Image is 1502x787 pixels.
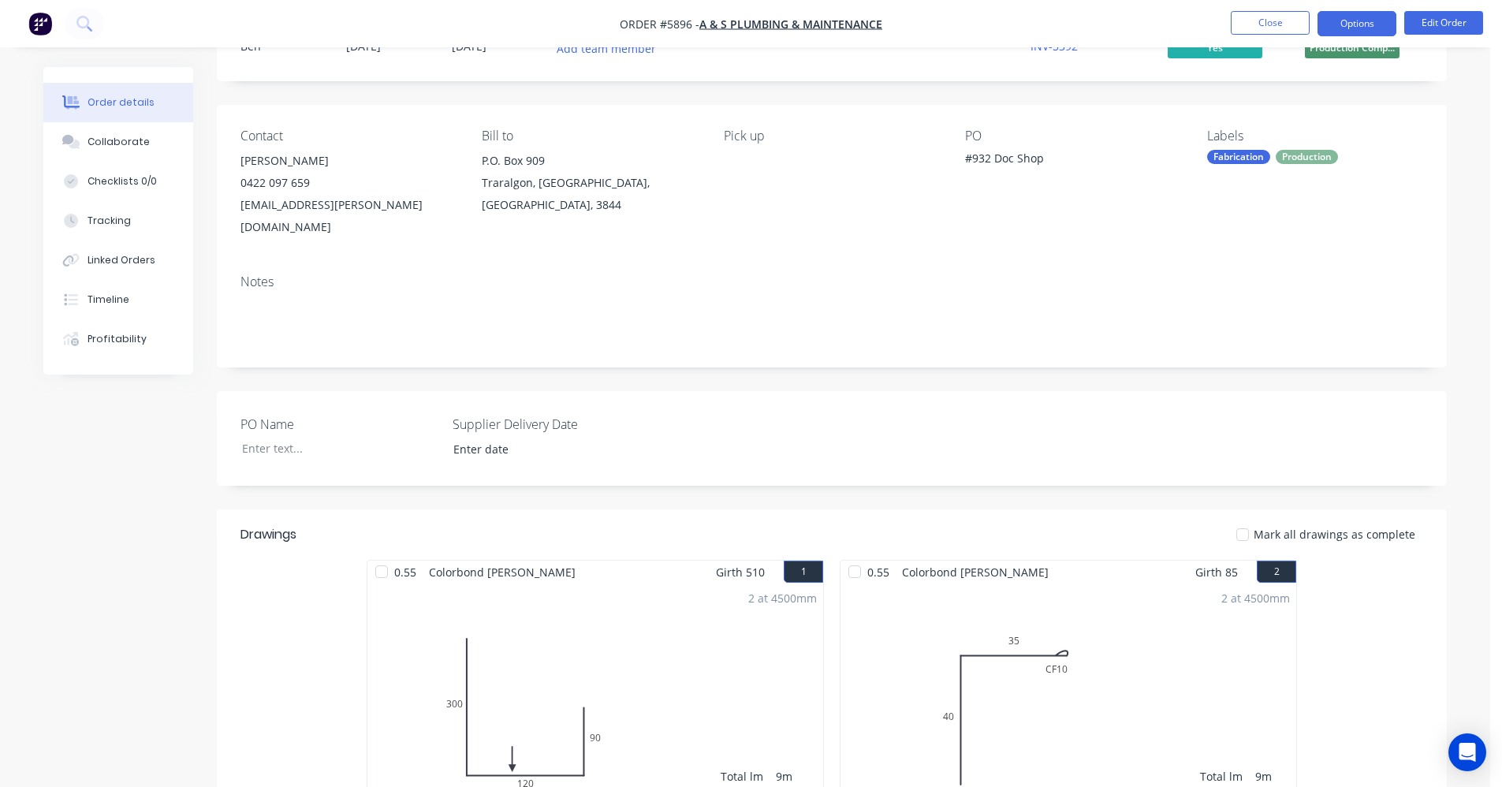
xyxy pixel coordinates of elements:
[240,129,457,144] div: Contact
[43,83,193,122] button: Order details
[43,280,193,319] button: Timeline
[482,129,698,144] div: Bill to
[784,561,823,583] button: 1
[716,561,765,584] span: Girth 510
[88,214,131,228] div: Tracking
[240,525,296,544] div: Drawings
[88,293,129,307] div: Timeline
[1404,11,1483,35] button: Edit Order
[28,12,52,35] img: Factory
[620,17,699,32] span: Order #5896 -
[965,129,1181,144] div: PO
[557,38,665,59] button: Add team member
[43,162,193,201] button: Checklists 0/0
[549,38,665,59] button: Add team member
[423,561,582,584] span: Colorbond [PERSON_NAME]
[1195,561,1238,584] span: Girth 85
[88,253,155,267] div: Linked Orders
[1254,526,1415,543] span: Mark all drawings as complete
[1305,38,1400,58] span: Production Comp...
[776,768,817,785] div: 9m
[1257,561,1296,583] button: 2
[1221,590,1290,606] div: 2 at 4500mm
[482,150,698,172] div: P.O. Box 909
[1207,129,1423,144] div: Labels
[240,194,457,238] div: [EMAIL_ADDRESS][PERSON_NAME][DOMAIN_NAME]
[748,590,817,606] div: 2 at 4500mm
[721,768,763,785] div: Total lm
[240,415,438,434] label: PO Name
[43,122,193,162] button: Collaborate
[88,332,147,346] div: Profitability
[1448,733,1486,771] div: Open Intercom Messenger
[388,561,423,584] span: 0.55
[861,561,896,584] span: 0.55
[1318,11,1396,36] button: Options
[240,150,457,172] div: [PERSON_NAME]
[1305,38,1400,62] button: Production Comp...
[43,319,193,359] button: Profitability
[896,561,1055,584] span: Colorbond [PERSON_NAME]
[1255,768,1290,785] div: 9m
[240,150,457,238] div: [PERSON_NAME]0422 097 659[EMAIL_ADDRESS][PERSON_NAME][DOMAIN_NAME]
[453,415,650,434] label: Supplier Delivery Date
[88,135,150,149] div: Collaborate
[482,172,698,216] div: Traralgon, [GEOGRAPHIC_DATA], [GEOGRAPHIC_DATA], 3844
[1168,38,1262,58] span: Yes
[1200,768,1243,785] div: Total lm
[965,150,1162,172] div: #932 Doc Shop
[1276,150,1338,164] div: Production
[724,129,940,144] div: Pick up
[699,17,882,32] a: A & S PLUMBING & MAINTENANCE
[88,174,157,188] div: Checklists 0/0
[1231,11,1310,35] button: Close
[43,241,193,280] button: Linked Orders
[88,95,155,110] div: Order details
[240,274,1423,289] div: Notes
[240,172,457,194] div: 0422 097 659
[1207,150,1270,164] div: Fabrication
[442,438,639,461] input: Enter date
[43,201,193,241] button: Tracking
[482,150,698,216] div: P.O. Box 909Traralgon, [GEOGRAPHIC_DATA], [GEOGRAPHIC_DATA], 3844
